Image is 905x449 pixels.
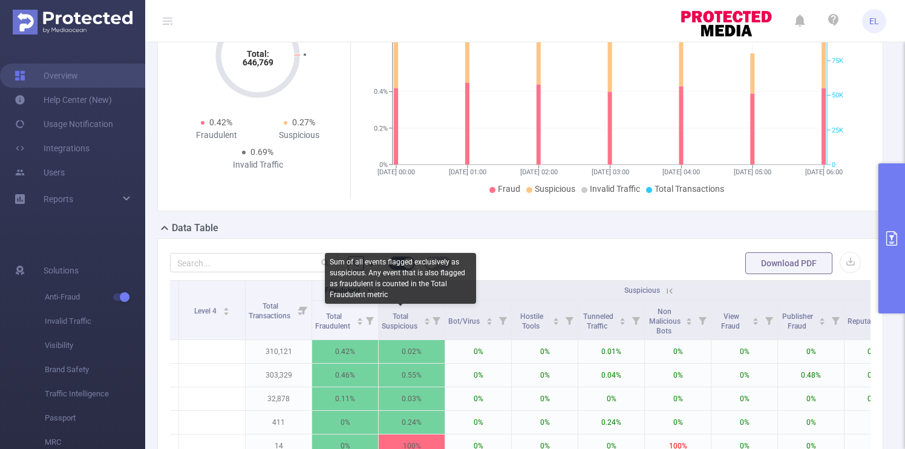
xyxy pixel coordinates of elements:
tspan: 0.2% [374,125,388,133]
div: Sort [818,316,826,323]
i: Filter menu [760,301,777,339]
p: 0% [711,340,777,363]
p: 0% [512,340,578,363]
div: Sort [685,316,693,323]
span: Visibility [45,333,145,358]
p: 0.42% [312,340,378,363]
i: icon: caret-up [619,316,626,320]
i: Filter menu [428,301,445,339]
span: Suspicious [535,184,575,194]
div: Sort [619,316,626,323]
p: 0% [445,411,511,434]
p: 0% [512,364,578,387]
p: 0% [711,364,777,387]
span: View Fraud [721,312,742,330]
i: Filter menu [295,281,312,339]
p: 0.24% [578,411,644,434]
p: 0% [778,387,844,410]
p: 0% [512,387,578,410]
tspan: [DATE] 01:00 [448,168,486,176]
p: 0% [711,387,777,410]
p: 0% [645,387,711,410]
i: icon: caret-down [223,310,229,314]
a: Integrations [15,136,90,160]
span: Reputation [848,317,885,326]
p: 0% [512,411,578,434]
tspan: [DATE] 04:00 [662,168,700,176]
tspan: 0 [832,161,835,169]
div: Sort [423,316,431,323]
img: Protected Media [13,10,132,34]
p: 0% [645,411,711,434]
p: 0% [312,411,378,434]
p: 0.48% [778,364,844,387]
tspan: [DATE] 02:00 [520,168,557,176]
tspan: 50K [832,92,843,100]
div: Sort [356,316,364,323]
tspan: [DATE] 05:00 [734,168,771,176]
a: Help Center (New) [15,88,112,112]
span: 0.69% [250,147,273,157]
p: 32,878 [246,387,312,410]
span: Traffic Intelligence [45,382,145,406]
p: 0% [645,340,711,363]
div: Suspicious [258,129,341,142]
i: icon: caret-up [486,316,492,320]
p: 303,329 [246,364,312,387]
div: Sort [486,316,493,323]
tspan: 25K [832,126,843,134]
p: 0.24% [379,411,445,434]
span: 0.27% [292,117,315,127]
tspan: 646,769 [243,57,273,67]
i: Filter menu [627,301,644,339]
i: icon: caret-down [486,320,492,324]
p: 0% [578,387,644,410]
a: Users [15,160,65,185]
p: 0% [445,340,511,363]
a: Usage Notification [15,112,113,136]
tspan: 75K [832,57,843,65]
span: EL [869,9,879,33]
div: Sort [223,306,230,313]
tspan: [DATE] 06:00 [805,168,843,176]
a: Reports [44,187,73,211]
div: Sort [752,316,759,323]
i: icon: caret-down [819,320,826,324]
span: Invalid Traffic [45,309,145,333]
div: Fraudulent [175,129,258,142]
p: 0% [711,411,777,434]
span: Total Fraudulent [315,312,352,330]
div: Invalid Traffic [217,159,299,171]
p: 0% [645,364,711,387]
h2: Data Table [172,221,218,235]
i: icon: caret-down [423,320,430,324]
tspan: 0.4% [374,88,388,96]
p: 411 [246,411,312,434]
i: Filter menu [494,301,511,339]
i: icon: caret-up [819,316,826,320]
p: 0% [445,387,511,410]
span: Suspicious [624,286,660,295]
i: Filter menu [694,301,711,339]
span: Solutions [44,258,79,283]
span: Bot/Virus [448,317,482,326]
span: Non Malicious Bots [649,307,681,335]
p: 0% [778,411,844,434]
a: Overview [15,64,78,88]
span: Hostile Tools [520,312,543,330]
span: Passport [45,406,145,430]
i: icon: caret-down [553,320,560,324]
i: icon: caret-down [686,320,693,324]
span: Reports [44,194,73,204]
i: Filter menu [361,301,378,339]
i: Filter menu [827,301,844,339]
tspan: 0% [379,161,388,169]
i: icon: caret-up [356,316,363,320]
span: Total Transactions [655,184,724,194]
span: Publisher Fraud [782,312,813,330]
span: Brand Safety [45,358,145,382]
p: 0.46% [312,364,378,387]
i: icon: caret-up [423,316,430,320]
p: 0% [778,340,844,363]
i: icon: caret-down [356,320,363,324]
